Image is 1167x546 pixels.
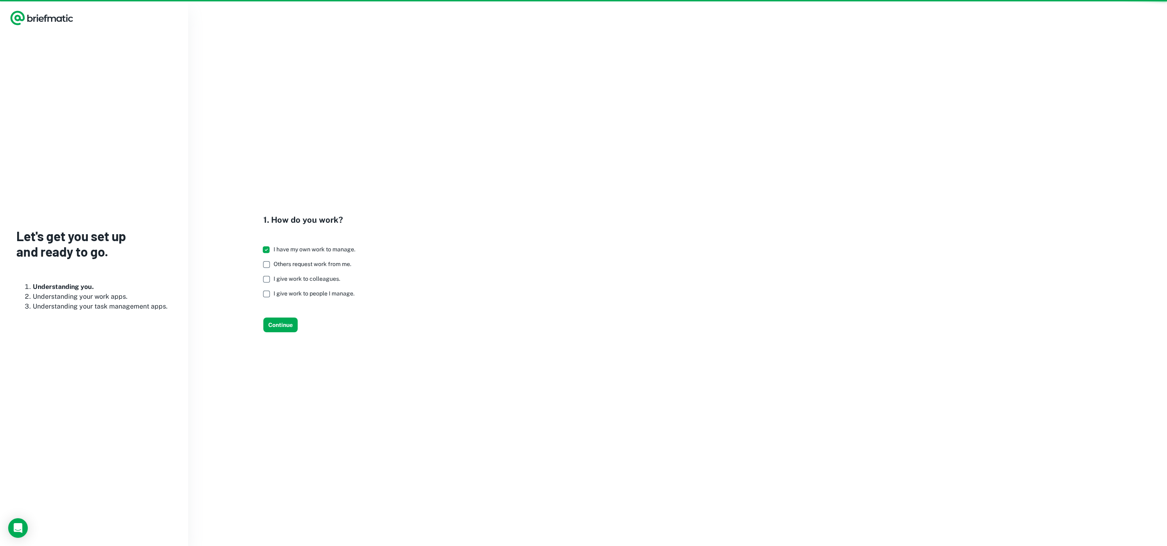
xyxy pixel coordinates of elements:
[16,228,172,260] h3: Let's get you set up and ready to go.
[274,246,355,253] span: I have my own work to manage.
[263,318,298,332] button: Continue
[33,283,94,291] b: Understanding you.
[274,290,355,297] span: I give work to people I manage.
[274,261,351,267] span: Others request work from me.
[8,518,28,538] div: Load Chat
[10,10,74,26] a: Logo
[33,292,172,302] li: Understanding your work apps.
[263,214,362,226] h4: 1. How do you work?
[33,302,172,311] li: Understanding your task management apps.
[274,275,340,282] span: I give work to colleagues.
